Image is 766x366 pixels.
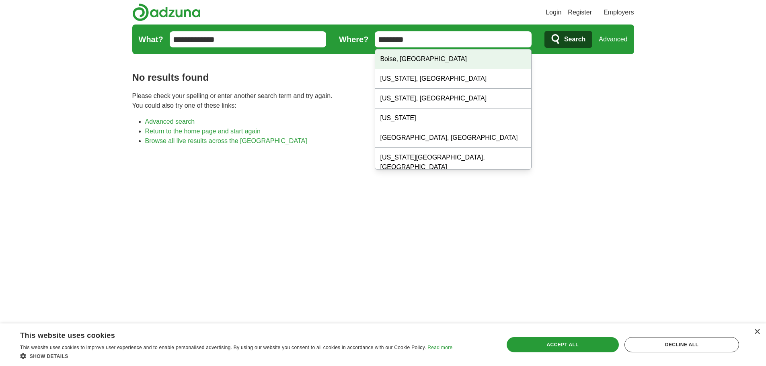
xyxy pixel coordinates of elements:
[546,8,561,17] a: Login
[132,91,634,110] p: Please check your spelling or enter another search term and try again. You could also try one of ...
[754,329,760,335] div: Close
[132,3,201,21] img: Adzuna logo
[375,69,531,89] div: [US_STATE], [GEOGRAPHIC_DATA]
[145,128,261,135] a: Return to the home page and start again
[139,33,163,45] label: What?
[339,33,368,45] label: Where?
[30,354,68,359] span: Show details
[544,31,592,48] button: Search
[375,108,531,128] div: [US_STATE]
[145,137,307,144] a: Browse all live results across the [GEOGRAPHIC_DATA]
[20,328,432,340] div: This website uses cookies
[375,148,531,177] div: [US_STATE][GEOGRAPHIC_DATA], [GEOGRAPHIC_DATA]
[375,89,531,108] div: [US_STATE], [GEOGRAPHIC_DATA]
[132,70,634,85] h1: No results found
[568,8,592,17] a: Register
[507,337,619,352] div: Accept all
[145,118,195,125] a: Advanced search
[375,128,531,148] div: [GEOGRAPHIC_DATA], [GEOGRAPHIC_DATA]
[624,337,739,352] div: Decline all
[20,345,426,350] span: This website uses cookies to improve user experience and to enable personalised advertising. By u...
[604,8,634,17] a: Employers
[20,352,452,360] div: Show details
[599,31,627,47] a: Advanced
[564,31,585,47] span: Search
[427,345,452,350] a: Read more, opens a new window
[375,49,531,69] div: Boise, [GEOGRAPHIC_DATA]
